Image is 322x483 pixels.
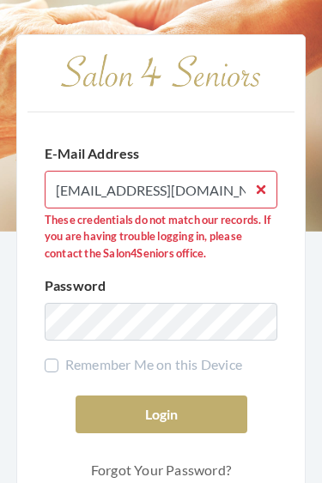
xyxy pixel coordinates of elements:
img: Salon 4 Seniors [50,45,273,98]
input: Enter Username [45,171,278,208]
label: Password [45,275,106,296]
label: Remember Me on this Device [45,354,242,375]
label: E-Mail Address [45,143,140,164]
strong: These credentials do not match our records. If you are having trouble logging in, please contact ... [45,213,270,259]
button: Login [76,395,247,433]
